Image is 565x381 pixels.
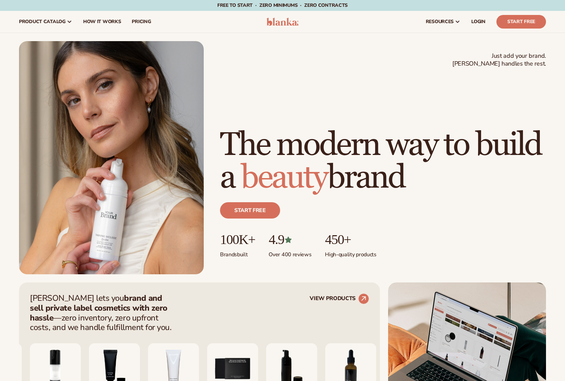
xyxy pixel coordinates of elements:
a: How It Works [78,11,127,33]
span: How It Works [83,19,121,24]
a: product catalog [14,11,78,33]
h1: The modern way to build a brand [220,129,546,194]
a: resources [420,11,466,33]
p: 450+ [325,232,376,247]
p: Over 400 reviews [269,247,311,258]
span: Just add your brand. [PERSON_NAME] handles the rest. [452,52,546,68]
a: VIEW PRODUCTS [310,293,369,304]
span: pricing [132,19,151,24]
span: resources [426,19,454,24]
p: 4.9 [269,232,311,247]
a: pricing [126,11,156,33]
strong: brand and sell private label cosmetics with zero hassle [30,293,167,323]
a: LOGIN [466,11,491,33]
span: beauty [241,158,327,197]
p: High-quality products [325,247,376,258]
img: Female holding tanning mousse. [19,41,204,274]
p: 100K+ [220,232,255,247]
a: Start Free [496,15,546,29]
span: Free to start · ZERO minimums · ZERO contracts [217,2,348,8]
img: logo [267,18,299,26]
p: [PERSON_NAME] lets you —zero inventory, zero upfront costs, and we handle fulfillment for you. [30,293,176,332]
a: Start free [220,202,280,219]
p: Brands built [220,247,255,258]
span: product catalog [19,19,66,24]
span: LOGIN [471,19,486,24]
